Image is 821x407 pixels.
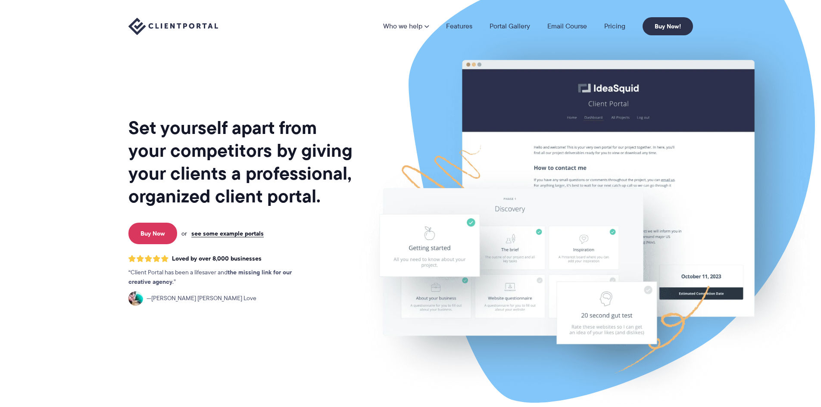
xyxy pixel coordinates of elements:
[128,116,354,208] h1: Set yourself apart from your competitors by giving your clients a professional, organized client ...
[446,23,472,30] a: Features
[128,223,177,244] a: Buy Now
[383,23,429,30] a: Who we help
[147,294,256,303] span: [PERSON_NAME] [PERSON_NAME] Love
[490,23,530,30] a: Portal Gallery
[181,230,187,237] span: or
[547,23,587,30] a: Email Course
[128,267,292,286] strong: the missing link for our creative agency
[172,255,262,262] span: Loved by over 8,000 businesses
[643,17,693,35] a: Buy Now!
[191,230,264,237] a: see some example portals
[128,268,309,287] p: Client Portal has been a lifesaver and .
[604,23,625,30] a: Pricing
